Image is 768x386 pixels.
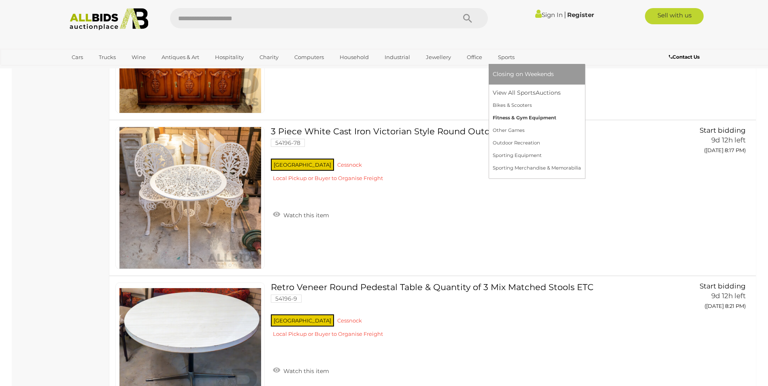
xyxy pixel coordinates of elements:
[379,51,415,64] a: Industrial
[277,127,642,188] a: 3 Piece White Cast Iron Victorian Style Round Outdoor Table Setting 54196-78 [GEOGRAPHIC_DATA] Ce...
[645,8,704,24] a: Sell with us
[535,11,563,19] a: Sign In
[421,51,456,64] a: Jewellery
[462,51,487,64] a: Office
[126,51,151,64] a: Wine
[281,367,329,375] span: Watch this item
[271,208,331,221] a: Watch this item
[66,51,88,64] a: Cars
[119,127,261,269] img: 54196-78a.jpg
[94,51,121,64] a: Trucks
[669,54,700,60] b: Contact Us
[65,8,153,30] img: Allbids.com.au
[66,64,134,77] a: [GEOGRAPHIC_DATA]
[281,212,329,219] span: Watch this item
[654,282,748,314] a: Start bidding 9d 12h left ([DATE] 8:21 PM)
[669,53,702,62] a: Contact Us
[654,127,748,158] a: Start bidding 9d 12h left ([DATE] 8:17 PM)
[447,8,488,28] button: Search
[277,282,642,344] a: Retro Veneer Round Pedestal Table & Quantity of 3 Mix Matched Stools ETC 54196-9 [GEOGRAPHIC_DATA...
[700,282,746,290] span: Start bidding
[700,126,746,134] span: Start bidding
[567,11,594,19] a: Register
[493,51,520,64] a: Sports
[210,51,249,64] a: Hospitality
[564,10,566,19] span: |
[271,364,331,376] a: Watch this item
[334,51,374,64] a: Household
[289,51,329,64] a: Computers
[156,51,204,64] a: Antiques & Art
[254,51,284,64] a: Charity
